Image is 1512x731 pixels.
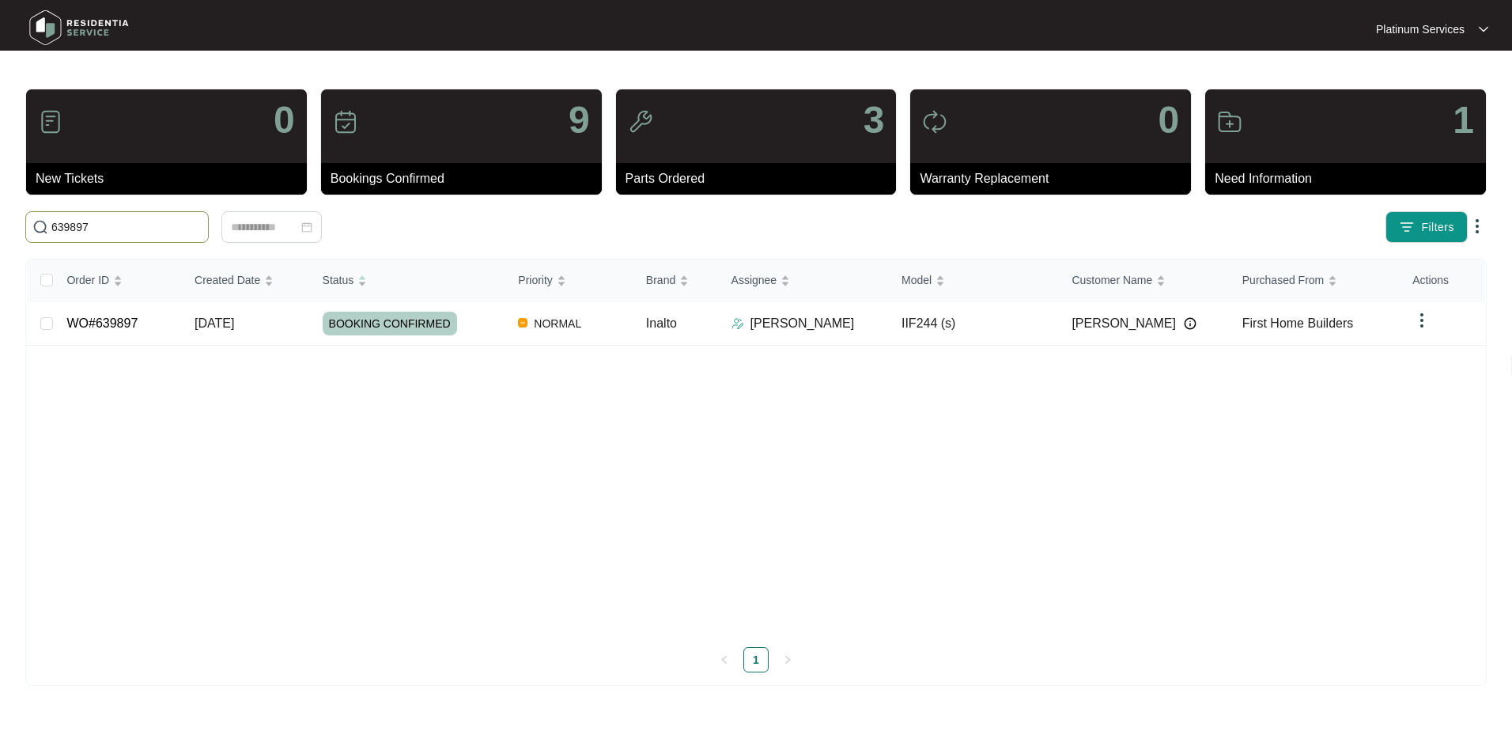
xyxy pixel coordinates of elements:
span: Customer Name [1072,271,1152,289]
p: 0 [274,101,295,139]
p: Bookings Confirmed [331,169,602,188]
img: icon [38,109,63,134]
img: dropdown arrow [1479,25,1488,33]
td: IIF244 (s) [889,301,1059,346]
span: Model [902,271,932,289]
img: filter icon [1399,219,1415,235]
p: 3 [864,101,885,139]
img: icon [922,109,947,134]
th: Customer Name [1059,259,1229,301]
th: Model [889,259,1059,301]
th: Purchased From [1230,259,1400,301]
th: Created Date [182,259,310,301]
th: Brand [633,259,719,301]
img: Assigner Icon [731,317,744,330]
th: Priority [505,259,633,301]
p: Parts Ordered [626,169,897,188]
input: Search by Order Id, Assignee Name, Customer Name, Brand and Model [51,218,202,236]
img: Info icon [1184,317,1196,330]
span: BOOKING CONFIRMED [323,312,457,335]
span: Inalto [646,316,677,330]
img: icon [628,109,653,134]
img: dropdown arrow [1468,217,1487,236]
span: NORMAL [527,314,588,333]
span: Order ID [66,271,109,289]
a: 1 [744,648,768,672]
p: New Tickets [36,169,307,188]
span: First Home Builders [1242,316,1353,330]
th: Order ID [54,259,182,301]
a: WO#639897 [66,316,138,330]
span: right [783,655,792,665]
span: Created Date [195,271,260,289]
th: Actions [1400,259,1485,301]
span: [PERSON_NAME] [1072,314,1176,333]
li: Previous Page [712,647,737,672]
span: Priority [518,271,553,289]
p: 1 [1453,101,1474,139]
p: Platinum Services [1376,21,1465,37]
span: Status [323,271,354,289]
span: Purchased From [1242,271,1324,289]
span: [DATE] [195,316,234,330]
img: dropdown arrow [1412,311,1431,330]
p: Need Information [1215,169,1486,188]
img: Vercel Logo [518,318,527,328]
img: residentia service logo [24,4,134,51]
p: Warranty Replacement [920,169,1191,188]
button: right [775,647,800,672]
span: left [720,655,729,665]
li: 1 [743,647,769,672]
p: [PERSON_NAME] [750,314,855,333]
p: 9 [569,101,590,139]
img: icon [333,109,358,134]
p: 0 [1158,101,1179,139]
th: Assignee [719,259,889,301]
span: Brand [646,271,675,289]
button: filter iconFilters [1385,211,1468,243]
img: icon [1217,109,1242,134]
li: Next Page [775,647,800,672]
img: search-icon [32,219,48,235]
button: left [712,647,737,672]
span: Filters [1421,219,1454,236]
span: Assignee [731,271,777,289]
